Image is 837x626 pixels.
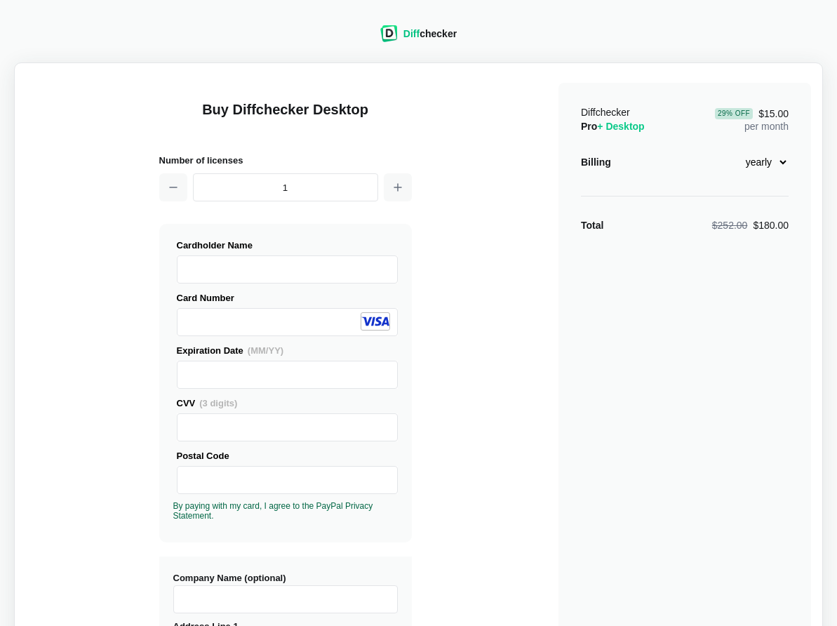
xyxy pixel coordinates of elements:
div: Expiration Date [177,343,398,358]
div: Billing [581,155,611,169]
h2: Number of licenses [159,153,412,168]
strong: Total [581,220,603,231]
input: 1 [193,173,378,201]
span: Diffchecker [581,107,630,118]
div: Card Number [177,291,398,305]
a: Diffchecker logoDiffchecker [380,33,457,44]
iframe: Secure Credit Card Frame - Expiration Date [183,361,391,388]
span: (3 digits) [199,398,237,408]
span: + Desktop [597,121,644,132]
img: Diffchecker logo [380,25,398,42]
iframe: Secure Credit Card Frame - Postal Code [183,467,391,493]
span: Pro [581,121,645,132]
a: By paying with my card, I agree to the PayPal Privacy Statement. [173,501,373,521]
div: per month [715,105,789,133]
div: $180.00 [712,218,789,232]
div: 29 % Off [715,108,753,119]
label: Company Name (optional) [173,573,398,613]
h1: Buy Diffchecker Desktop [159,100,412,136]
input: Company Name (optional) [173,585,398,613]
div: Postal Code [177,448,398,463]
iframe: Secure Credit Card Frame - Credit Card Number [183,309,391,335]
iframe: Secure Credit Card Frame - CVV [183,414,391,441]
div: CVV [177,396,398,411]
span: $15.00 [715,108,789,119]
span: (MM/YY) [248,345,283,356]
div: Cardholder Name [177,238,398,253]
iframe: Secure Credit Card Frame - Cardholder Name [183,256,391,283]
div: checker [403,27,457,41]
span: Diff [403,28,420,39]
span: $252.00 [712,220,748,231]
